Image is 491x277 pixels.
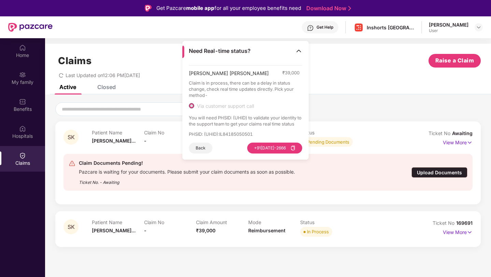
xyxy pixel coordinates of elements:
span: - [144,228,146,233]
strong: mobile app [186,5,214,11]
p: Claim No [144,219,196,225]
button: +91[DATE]-2666copy [247,143,302,154]
div: Claim Documents Pending! [79,159,295,167]
div: Active [59,84,76,90]
span: - [144,138,146,144]
p: Patient Name [92,130,144,135]
p: You will need PHSID: (UHID) to validate your identity to the support team to get your claims real... [189,115,303,127]
div: Pending Documents [307,138,349,145]
img: svg+xml;base64,PHN2ZyBpZD0iSGVscC0zMngzMiIgeG1sbnM9Imh0dHA6Ly93d3cudzMub3JnLzIwMDAvc3ZnIiB3aWR0aD... [307,25,314,31]
img: Inshorts%20Logo.png [354,23,364,32]
span: ₹39,000 [196,228,215,233]
div: Closed [97,84,116,90]
p: Status [300,219,352,225]
div: Upload Documents [411,167,467,178]
img: New Pazcare Logo [8,23,53,32]
div: Ticket No. - Awaiting [79,175,295,186]
p: View More [443,137,473,146]
div: In Process [307,228,329,235]
img: svg+xml;base64,PHN2ZyBpZD0iQ2xhaW0iIHhtbG5zPSJodHRwOi8vd3d3LnczLm9yZy8yMDAwL3N2ZyIgd2lkdGg9IjIwIi... [19,152,26,159]
button: Back [189,143,212,154]
p: Claim No [144,130,196,135]
span: redo [59,72,64,78]
p: Patient Name [92,219,144,225]
p: Mode [248,219,300,225]
a: Download Now [306,5,349,12]
span: SK [68,134,75,140]
img: svg+xml;base64,PHN2ZyB4bWxucz0iaHR0cDovL3d3dy53My5vcmcvMjAwMC9zdmciIHdpZHRoPSIxNyIgaGVpZ2h0PSIxNy... [467,139,473,146]
img: svg+xml;base64,PHN2ZyB3aWR0aD0iMjAiIGhlaWdodD0iMjAiIHZpZXdCb3g9IjAgMCAyMCAyMCIgZmlsbD0ibm9uZSIgeG... [19,71,26,78]
span: SK [68,224,75,230]
span: Need Real-time status? [189,47,251,55]
span: [PERSON_NAME] [PERSON_NAME] [189,70,269,80]
img: svg+xml;base64,PHN2ZyBpZD0iQmVuZWZpdHMiIHhtbG5zPSJodHRwOi8vd3d3LnczLm9yZy8yMDAwL3N2ZyIgd2lkdGg9Ij... [19,98,26,105]
div: Get Pazcare for all your employee benefits need [156,4,301,12]
div: Get Help [317,25,333,30]
span: copy [291,146,295,150]
span: Via customer support call [194,103,257,109]
img: svg+xml;base64,PHN2ZyB4bWxucz0iaHR0cDovL3d3dy53My5vcmcvMjAwMC9zdmciIHdpZHRoPSIxNyIgaGVpZ2h0PSIxNy... [467,229,473,236]
span: Ticket No [429,130,452,136]
p: Status [300,130,352,135]
span: ₹ 39,000 [282,70,299,76]
div: Pazcare is waiting for your documents. Please submit your claim documents as soon as possible. [79,167,295,175]
span: [PERSON_NAME]... [92,138,136,144]
span: Ticket No [433,220,456,226]
img: Toggle Icon [295,47,302,54]
img: svg+xml;base64,PHN2ZyBpZD0iSG9tZSIgeG1sbnM9Imh0dHA6Ly93d3cudzMub3JnLzIwMDAvc3ZnIiB3aWR0aD0iMjAiIG... [19,44,26,51]
img: Stroke [348,5,351,12]
span: 169691 [456,220,473,226]
span: [PERSON_NAME]... [92,228,136,233]
span: Raise a Claim [435,56,474,65]
img: svg+xml;base64,PHN2ZyBpZD0iRHJvcGRvd24tMzJ4MzIiIHhtbG5zPSJodHRwOi8vd3d3LnczLm9yZy8yMDAwL3N2ZyIgd2... [476,25,481,30]
p: Claim Amount [196,219,248,225]
p: PHSID: (UHID) : IL84185050501 [189,131,303,137]
p: Claim is in process, there can be a delay in status change, check real time updates directly. Pic... [189,80,303,98]
div: User [429,28,468,33]
img: svg+xml;base64,PHN2ZyBpZD0iSG9zcGl0YWxzIiB4bWxucz0iaHR0cDovL3d3dy53My5vcmcvMjAwMC9zdmciIHdpZHRoPS... [19,125,26,132]
div: [PERSON_NAME] [429,21,468,28]
span: Reimbursement [248,228,285,233]
h1: Claims [58,55,92,67]
span: Last Updated on 12:06 PM[DATE] [66,72,140,78]
div: Inshorts [GEOGRAPHIC_DATA] Advertising And Services Private Limited [367,24,415,31]
span: Awaiting [452,130,473,136]
p: View More [443,227,473,236]
img: svg+xml;base64,PHN2ZyB4bWxucz0iaHR0cDovL3d3dy53My5vcmcvMjAwMC9zdmciIHdpZHRoPSIyNCIgaGVpZ2h0PSIyNC... [69,160,75,167]
img: Logo [145,5,152,12]
button: Raise a Claim [429,54,481,68]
